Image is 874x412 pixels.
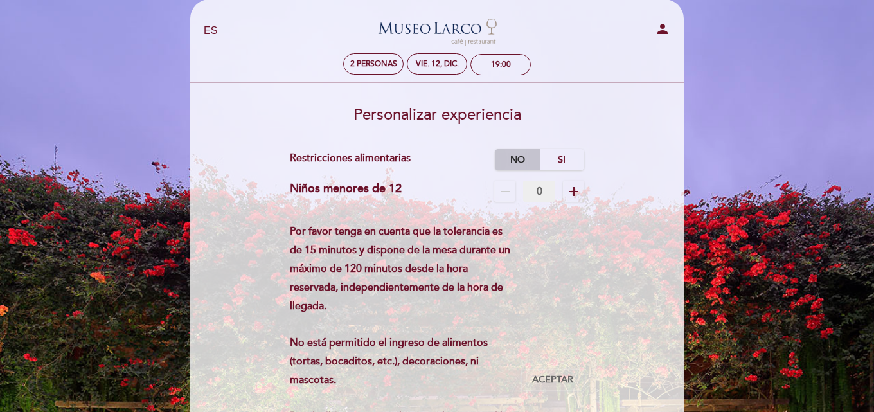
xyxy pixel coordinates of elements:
[655,21,670,37] i: person
[290,181,402,202] div: Niños menores de 12
[491,60,511,69] div: 19:00
[416,59,459,69] div: vie. 12, dic.
[353,105,521,124] span: Personalizar experiencia
[539,149,584,170] label: Si
[290,149,495,170] div: Restricciones alimentarias
[521,369,584,391] button: Aceptar
[497,184,513,199] i: remove
[357,13,517,49] a: Museo [GEOGRAPHIC_DATA] - Restaurant
[350,59,397,69] span: 2 personas
[655,21,670,41] button: person
[495,149,540,170] label: No
[532,373,573,387] span: Aceptar
[566,184,582,199] i: add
